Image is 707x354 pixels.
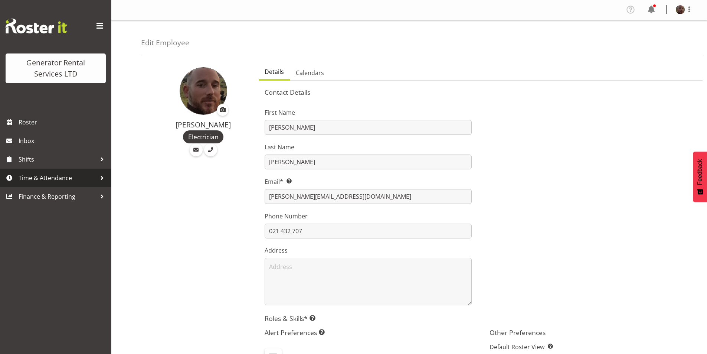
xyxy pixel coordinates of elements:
span: Roster [19,117,108,128]
span: Details [265,67,284,76]
input: Email Address [265,189,472,204]
input: First Name [265,120,472,135]
label: Default Roster View [490,342,697,351]
span: Shifts [19,154,96,165]
img: sam-peters5a117f00e86273b80789cf7ac38fd9d9.png [180,67,227,115]
a: Call Employee [204,143,217,156]
input: Phone Number [265,224,472,238]
h5: Roles & Skills* [265,314,697,322]
h4: Edit Employee [141,39,189,47]
h5: Alert Preferences [265,328,472,337]
span: Feedback [697,159,703,185]
input: Last Name [265,155,472,169]
h4: [PERSON_NAME] [157,121,250,129]
a: Email Employee [190,143,203,156]
span: Electrician [188,132,219,142]
span: Finance & Reporting [19,191,96,202]
img: Rosterit website logo [6,19,67,33]
h5: Contact Details [265,88,697,96]
label: Last Name [265,143,472,152]
label: First Name [265,108,472,117]
span: Calendars [296,68,324,77]
button: Feedback - Show survey [693,152,707,202]
label: Email* [265,177,472,186]
h5: Other Preferences [490,328,697,337]
img: sam-peters5a117f00e86273b80789cf7ac38fd9d9.png [676,5,685,14]
label: Phone Number [265,212,472,221]
label: Address [265,246,472,255]
span: Inbox [19,135,108,146]
span: Time & Attendance [19,172,96,184]
div: Generator Rental Services LTD [13,57,98,79]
